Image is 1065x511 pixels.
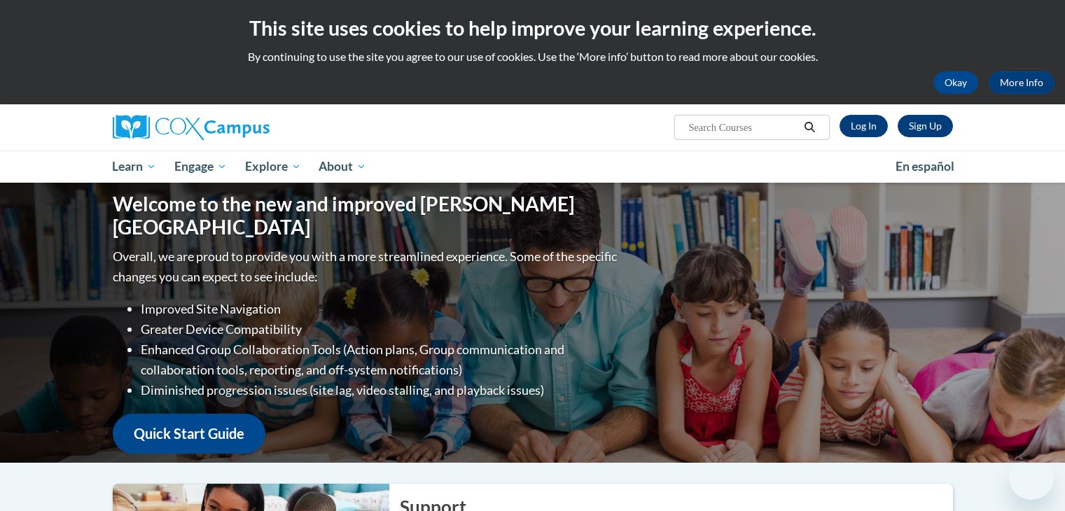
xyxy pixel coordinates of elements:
iframe: Button to launch messaging window [1009,455,1054,500]
a: Register [898,115,953,137]
button: Search [799,119,820,136]
li: Greater Device Compatibility [141,319,620,339]
a: More Info [989,71,1054,94]
a: Cox Campus [113,115,379,140]
span: Learn [112,158,156,175]
div: Main menu [92,150,974,183]
span: Explore [245,158,301,175]
p: Overall, we are proud to provide you with a more streamlined experience. Some of the specific cha... [113,246,620,287]
img: Cox Campus [113,115,270,140]
p: By continuing to use the site you agree to our use of cookies. Use the ‘More info’ button to read... [11,49,1054,64]
a: About [309,150,375,183]
span: About [319,158,366,175]
a: Explore [236,150,310,183]
a: Log In [840,115,888,137]
input: Search Courses [687,119,799,136]
li: Enhanced Group Collaboration Tools (Action plans, Group communication and collaboration tools, re... [141,339,620,380]
li: Diminished progression issues (site lag, video stalling, and playback issues) [141,380,620,400]
a: En español [886,152,963,181]
a: Quick Start Guide [113,414,265,454]
a: Engage [165,150,236,183]
h1: Welcome to the new and improved [PERSON_NAME][GEOGRAPHIC_DATA] [113,192,620,239]
a: Learn [104,150,166,183]
h2: This site uses cookies to help improve your learning experience. [11,14,1054,42]
li: Improved Site Navigation [141,299,620,319]
span: Engage [174,158,227,175]
span: En español [896,159,954,174]
button: Okay [933,71,978,94]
